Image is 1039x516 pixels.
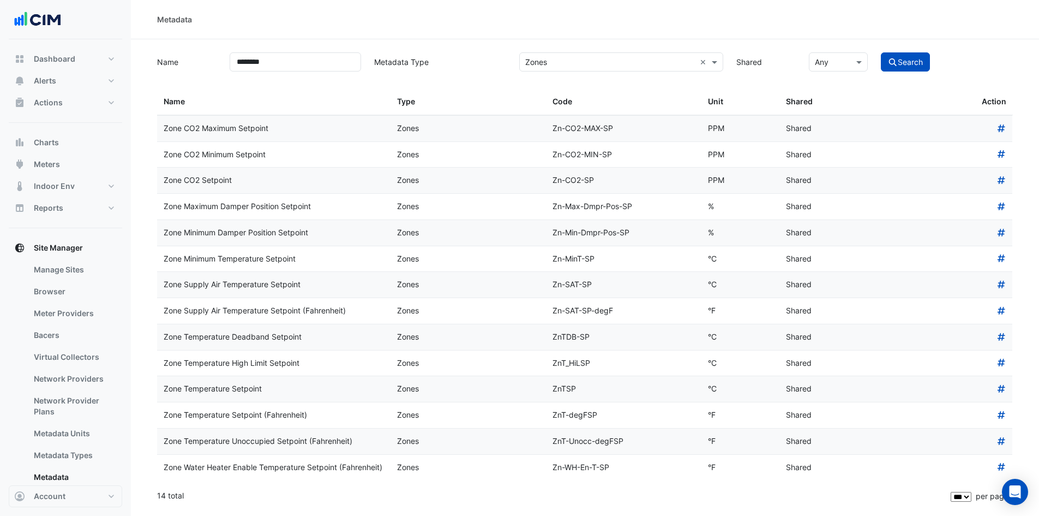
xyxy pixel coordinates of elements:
div: Zn-WH-En-T-SP [552,461,695,474]
div: Zn-Min-Dmpr-Pos-SP [552,227,695,239]
span: Charts [34,137,59,148]
span: Shared [786,97,813,106]
div: Zone Temperature Unoccupied Setpoint (Fahrenheit) [164,435,384,448]
a: Meter Providers [25,303,122,324]
a: Retrieve metadata usage counts for favourites, rules and templates [996,462,1006,472]
div: Shared [786,149,851,161]
div: Shared [786,435,851,448]
div: Zone CO2 Minimum Setpoint [164,149,384,161]
div: Metadata [157,14,192,25]
div: Zone Minimum Damper Position Setpoint [164,227,384,239]
button: Site Manager [9,237,122,259]
div: Zn-MinT-SP [552,253,695,265]
div: Shared [786,331,851,343]
div: Zone Supply Air Temperature Setpoint (Fahrenheit) [164,305,384,317]
label: Shared [730,52,802,72]
div: Zones [397,174,539,187]
div: ZnT_HiLSP [552,357,695,370]
div: Shared [786,461,851,474]
label: Metadata Type [368,52,512,72]
app-icon: Alerts [14,75,25,86]
a: Retrieve metadata usage counts for favourites, rules and templates [996,123,1006,133]
div: Shared [786,409,851,422]
a: Metadata Types [25,444,122,466]
a: Manage Sites [25,259,122,281]
div: % [708,227,773,239]
div: Zn-CO2-SP [552,174,695,187]
div: Zn-SAT-SP-degF [552,305,695,317]
a: Retrieve metadata usage counts for favourites, rules and templates [996,150,1006,159]
button: Indoor Env [9,175,122,197]
span: Alerts [34,75,56,86]
div: Open Intercom Messenger [1002,479,1028,505]
div: Zone Minimum Temperature Setpoint [164,253,384,265]
button: Charts [9,132,122,153]
div: °C [708,331,773,343]
a: Retrieve metadata usage counts for favourites, rules and templates [996,280,1006,289]
div: Zone Maximum Damper Position Setpoint [164,200,384,213]
div: Shared [786,357,851,370]
label: Name [151,52,223,72]
button: Reports [9,197,122,219]
button: Actions [9,92,122,114]
div: Shared [786,227,851,239]
div: °F [708,461,773,474]
span: Code [552,97,572,106]
span: Site Manager [34,242,83,253]
app-icon: Actions [14,97,25,108]
span: Reports [34,203,63,213]
div: °F [708,435,773,448]
a: Retrieve metadata usage counts for favourites, rules and templates [996,201,1006,211]
img: Company Logo [13,9,62,31]
div: Zone Temperature High Limit Setpoint [164,357,384,370]
a: Metadata Units [25,423,122,444]
div: Zone Temperature Setpoint [164,383,384,395]
div: Zn-SAT-SP [552,278,695,291]
span: Indoor Env [34,181,75,192]
button: Dashboard [9,48,122,70]
div: °C [708,253,773,265]
app-icon: Charts [14,137,25,148]
div: °F [708,409,773,422]
span: Actions [34,97,63,108]
div: Zn-Max-Dmpr-Pos-SP [552,200,695,213]
div: Zones [397,461,539,474]
div: Zn-CO2-MIN-SP [552,149,695,161]
span: Dashboard [34,54,75,64]
span: Clear [700,56,709,68]
span: Type [397,97,415,106]
div: Zones [397,435,539,448]
app-icon: Indoor Env [14,181,25,192]
a: Retrieve metadata usage counts for favourites, rules and templates [996,228,1006,237]
a: Virtual Collectors [25,346,122,368]
div: Zones [397,357,539,370]
button: Search [881,52,930,72]
div: ZnTDB-SP [552,331,695,343]
app-icon: Dashboard [14,54,25,64]
span: per page [976,491,1008,501]
div: Shared [786,383,851,395]
div: Zones [397,122,539,135]
a: Retrieve metadata usage counts for favourites, rules and templates [996,306,1006,315]
div: Zones [397,305,539,317]
div: Shared [786,253,851,265]
a: Network Provider Plans [25,390,122,423]
div: Zone Temperature Setpoint (Fahrenheit) [164,409,384,422]
div: PPM [708,174,773,187]
div: 14 total [157,482,948,509]
a: Browser [25,281,122,303]
div: Zones [397,331,539,343]
div: °C [708,278,773,291]
app-icon: Reports [14,203,25,213]
div: Zone Temperature Deadband Setpoint [164,331,384,343]
div: °F [708,305,773,317]
div: PPM [708,122,773,135]
div: Zone Water Heater Enable Temperature Setpoint (Fahrenheit) [164,461,384,474]
div: Zones [397,227,539,239]
a: Network Providers [25,368,122,390]
span: Account [34,491,65,502]
app-icon: Meters [14,159,25,170]
div: °C [708,357,773,370]
a: Metadata [25,466,122,488]
span: Name [164,97,185,106]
